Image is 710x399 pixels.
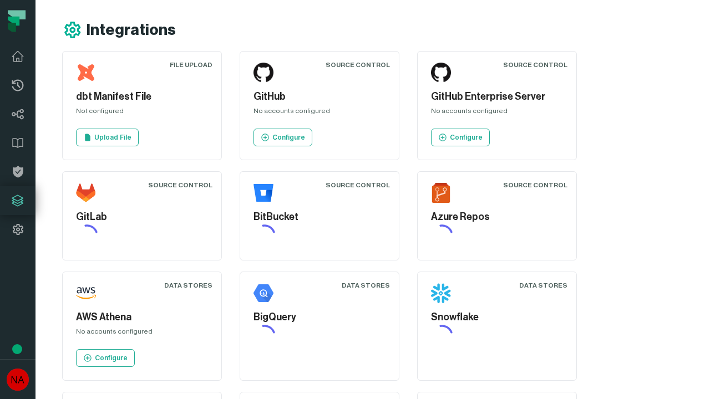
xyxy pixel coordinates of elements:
[272,133,305,142] p: Configure
[326,60,390,69] div: Source Control
[431,209,563,224] h5: Azure Repos
[76,349,135,367] a: Configure
[326,181,390,190] div: Source Control
[7,369,29,391] img: avatar of No Repos Account
[431,283,451,303] img: Snowflake
[253,63,273,83] img: GitHub
[253,129,312,146] a: Configure
[253,183,273,203] img: BitBucket
[76,89,208,104] h5: dbt Manifest File
[342,281,390,290] div: Data Stores
[76,310,208,325] h5: AWS Athena
[76,183,96,203] img: GitLab
[253,106,386,120] div: No accounts configured
[76,209,208,224] h5: GitLab
[431,310,563,325] h5: Snowflake
[76,129,139,146] a: Upload File
[431,106,563,120] div: No accounts configured
[76,63,96,83] img: dbt Manifest File
[95,354,128,362] p: Configure
[431,183,451,203] img: Azure Repos
[170,60,212,69] div: File Upload
[503,60,567,69] div: Source Control
[253,310,386,325] h5: BigQuery
[87,21,176,40] h1: Integrations
[76,327,208,340] div: No accounts configured
[253,89,386,104] h5: GitHub
[148,181,212,190] div: Source Control
[450,133,483,142] p: Configure
[253,209,386,224] h5: BitBucket
[164,281,212,290] div: Data Stores
[431,89,563,104] h5: GitHub Enterprise Server
[12,344,22,354] div: Tooltip anchor
[76,106,208,120] div: Not configured
[76,283,96,303] img: AWS Athena
[253,283,273,303] img: BigQuery
[519,281,567,290] div: Data Stores
[431,63,451,83] img: GitHub Enterprise Server
[431,129,490,146] a: Configure
[503,181,567,190] div: Source Control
